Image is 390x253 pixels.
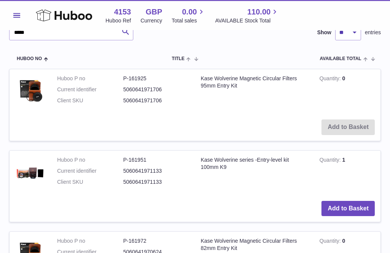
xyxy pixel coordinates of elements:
[123,238,190,245] dd: P-161972
[15,157,46,187] img: Kase Wolverine series -Entry-level kit 100mm K9
[123,86,190,94] dd: 5060641971706
[145,7,162,17] strong: GBP
[123,97,190,105] dd: 5060641971706
[123,168,190,175] dd: 5060641971133
[57,86,123,94] dt: Current identifier
[320,238,342,246] strong: Quantity
[15,75,46,106] img: Kase Wolverine Magnetic Circular Filters 95mm Entry Kit
[321,201,375,217] button: Add to Basket
[365,29,381,37] span: entries
[320,76,342,84] strong: Quantity
[314,151,380,196] td: 1
[215,7,280,24] a: 110.00 AVAILABLE Stock Total
[195,151,314,196] td: Kase Wolverine series -Entry-level kit 100mm K9
[57,179,123,186] dt: Client SKU
[57,168,123,175] dt: Current identifier
[172,7,206,24] a: 0.00 Total sales
[320,157,342,165] strong: Quantity
[123,179,190,186] dd: 5060641971133
[17,57,42,62] span: Huboo no
[317,29,331,37] label: Show
[182,7,197,17] span: 0.00
[172,57,184,62] span: Title
[172,17,206,24] span: Total sales
[57,157,123,164] dt: Huboo P no
[105,17,131,24] div: Huboo Ref
[57,238,123,245] dt: Huboo P no
[314,70,380,114] td: 0
[57,75,123,83] dt: Huboo P no
[123,75,190,83] dd: P-161925
[320,57,361,62] span: AVAILABLE Total
[195,70,314,114] td: Kase Wolverine Magnetic Circular Filters 95mm Entry Kit
[215,17,280,24] span: AVAILABLE Stock Total
[141,17,162,24] div: Currency
[114,7,131,17] strong: 4153
[57,97,123,105] dt: Client SKU
[247,7,270,17] span: 110.00
[123,157,190,164] dd: P-161951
